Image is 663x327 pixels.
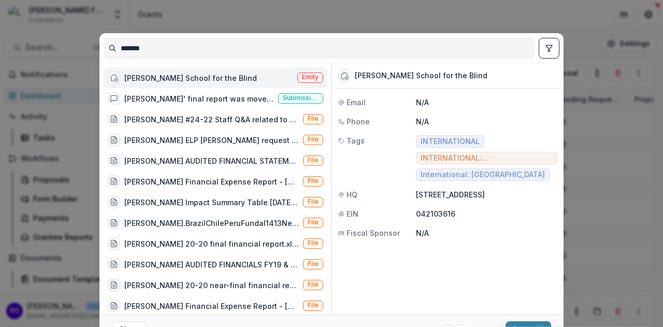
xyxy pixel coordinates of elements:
span: INTERNATIONAL [421,137,480,146]
span: Tags [347,135,365,146]
span: HQ [347,189,357,200]
span: File [308,281,319,288]
span: Email [347,97,366,108]
span: International: [GEOGRAPHIC_DATA] [421,170,545,179]
p: [STREET_ADDRESS] [416,189,557,200]
span: Entity [302,74,319,81]
div: [PERSON_NAME] #24-22 Staff Q&A related to financials - with responses.docx [124,114,299,125]
p: N/A [416,228,557,238]
div: [PERSON_NAME] ELP [PERSON_NAME] request - [PERSON_NAME] Staff Q&A - financials #24-22.docx [124,135,299,146]
div: [PERSON_NAME] 20-20 final financial report.xlsx [124,238,299,249]
div: [PERSON_NAME] Financial Expense Report - [GEOGRAPHIC_DATA]-[GEOGRAPHIC_DATA]-[GEOGRAPHIC_DATA] Ye... [124,176,299,187]
button: toggle filters [539,38,559,59]
span: File [308,219,319,226]
span: INTERNATIONAL: [GEOGRAPHIC_DATA] [421,154,553,163]
span: File [308,115,319,122]
span: Fiscal Sponsor [347,228,400,238]
span: File [308,260,319,267]
div: [PERSON_NAME] 20-20 near-final financial report.xlsx [124,280,299,291]
span: File [308,302,319,309]
div: [PERSON_NAME] School for the Blind [124,73,257,83]
span: File [308,177,319,184]
span: Submission comment [283,94,319,102]
p: N/A [416,116,557,127]
div: [PERSON_NAME] AUDITED FINANCIALS FY19 & FY2064623447.PDF [124,259,299,270]
div: [PERSON_NAME] School for the Blind [355,72,487,80]
div: [PERSON_NAME].BrazilChilePeruFundal1413NearFinalSummaryNH2018.doc [124,218,299,229]
span: File [308,198,319,205]
p: N/A [416,97,557,108]
div: [PERSON_NAME]' final report was moved to 2027 due to their 1 Year NCE. An additional report (for ... [124,93,274,104]
div: [PERSON_NAME] AUDITED FINANCIAL STATEMENTS 2014-1526096785.PDF [124,155,299,166]
span: File [308,157,319,164]
span: EIN [347,208,358,219]
div: [PERSON_NAME] Impact Summary Table [DATE].xlsx [124,197,299,208]
span: File [308,239,319,247]
p: 042103616 [416,208,557,219]
span: Phone [347,116,370,127]
div: [PERSON_NAME] Financial Expense Report - [GEOGRAPHIC_DATA] Year 3 2017.pdf [124,301,299,311]
span: File [308,136,319,143]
